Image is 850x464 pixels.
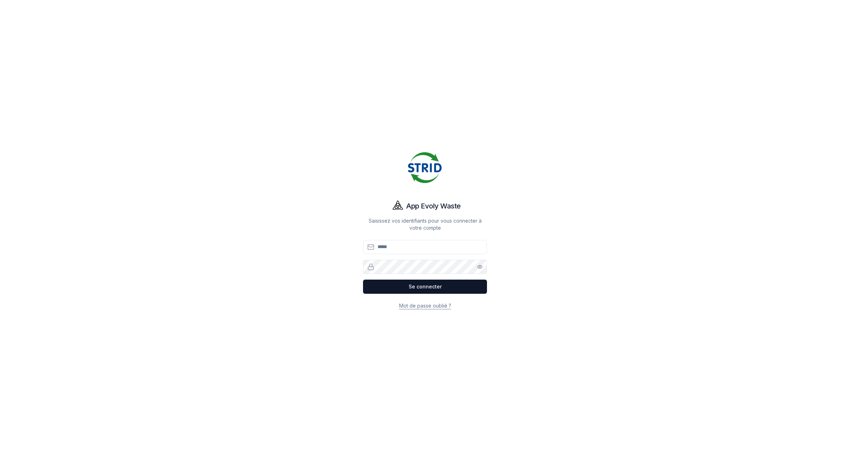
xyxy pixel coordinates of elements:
[363,280,487,294] button: Se connecter
[363,217,487,231] p: Saisissez vos identifiants pour vous connecter à votre compte
[399,303,451,309] a: Mot de passe oublié ?
[408,151,442,185] img: Strid Logo
[389,197,406,214] img: Evoly Logo
[406,201,461,211] h1: App Evoly Waste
